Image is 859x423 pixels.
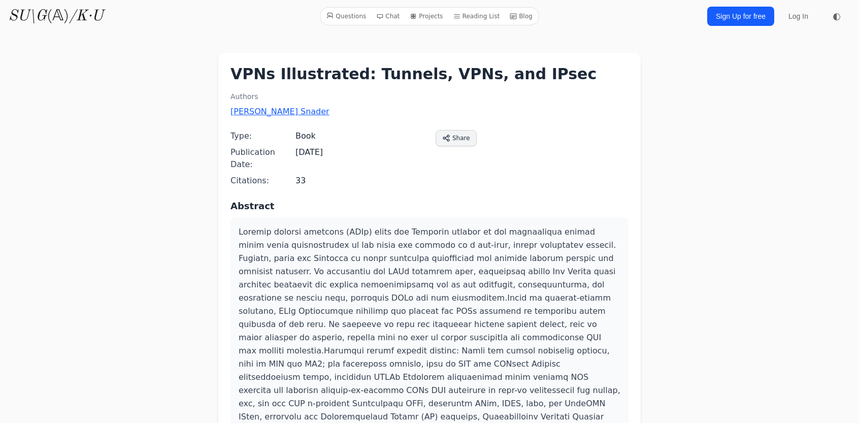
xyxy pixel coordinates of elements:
[827,6,847,26] button: ◐
[406,10,447,23] a: Projects
[69,9,103,24] i: /K·U
[372,10,404,23] a: Chat
[8,7,103,25] a: SU\G(𝔸)/K·U
[230,146,295,171] span: Publication Date:
[506,10,537,23] a: Blog
[833,12,841,21] span: ◐
[707,7,774,26] a: Sign Up for free
[8,9,47,24] i: SU\G
[230,65,629,83] h1: VPNs Illustrated: Tunnels, VPNs, and IPsec
[230,91,629,102] h2: Authors
[295,175,306,187] span: 33
[322,10,370,23] a: Questions
[782,7,814,25] a: Log In
[449,10,504,23] a: Reading List
[295,146,323,158] span: [DATE]
[230,130,295,142] span: Type:
[295,130,316,142] span: Book
[452,134,470,143] span: Share
[230,199,629,213] h3: Abstract
[230,106,329,118] a: [PERSON_NAME] Snader
[230,175,295,187] span: Citations:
